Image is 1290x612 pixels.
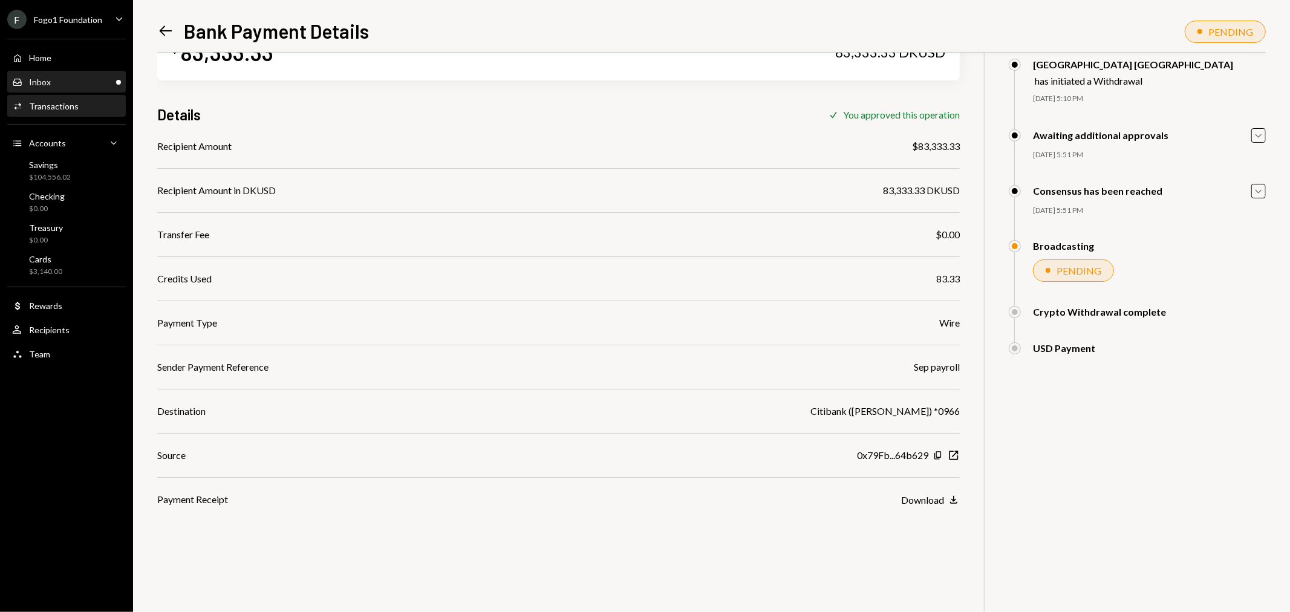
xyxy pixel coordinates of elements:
div: Rewards [29,301,62,311]
div: PENDING [1208,26,1253,37]
div: Savings [29,160,71,170]
div: Checking [29,191,65,201]
div: F [7,10,27,29]
a: Rewards [7,295,126,316]
div: Treasury [29,223,63,233]
div: USD Payment [1033,342,1095,354]
div: $0.00 [936,227,960,242]
div: $0.00 [29,204,65,214]
div: Wire [939,316,960,330]
div: Recipient Amount [157,139,232,154]
div: Destination [157,404,206,418]
div: Payment Receipt [157,492,228,507]
div: Team [29,349,50,359]
div: Transfer Fee [157,227,209,242]
a: Home [7,47,126,68]
button: Download [901,493,960,507]
div: Sender Payment Reference [157,360,269,374]
div: Source [157,448,186,463]
div: [DATE] 5:51 PM [1033,206,1266,216]
div: Inbox [29,77,51,87]
a: Accounts [7,132,126,154]
h3: Details [157,105,201,125]
div: 83.33 [936,272,960,286]
a: Transactions [7,95,126,117]
div: PENDING [1057,265,1101,276]
div: You approved this operation [843,109,960,120]
div: 0x79Fb...64b629 [857,448,928,463]
div: Awaiting additional approvals [1033,129,1168,141]
div: [DATE] 5:51 PM [1033,150,1266,160]
a: Recipients [7,319,126,340]
a: Team [7,343,126,365]
div: Recipient Amount in DKUSD [157,183,276,198]
div: Transactions [29,101,79,111]
div: 83,333.33 DKUSD [883,183,960,198]
div: Download [901,494,944,506]
a: Savings$104,556.02 [7,156,126,185]
div: [GEOGRAPHIC_DATA] [GEOGRAPHIC_DATA] [1033,59,1233,70]
div: Recipients [29,325,70,335]
div: Citibank ([PERSON_NAME]) *0966 [810,404,960,418]
div: Broadcasting [1033,240,1094,252]
div: Payment Type [157,316,217,330]
h1: Bank Payment Details [184,19,369,43]
div: $0.00 [29,235,63,246]
div: Consensus has been reached [1033,185,1162,197]
div: [DATE] 5:10 PM [1033,94,1266,104]
div: Home [29,53,51,63]
div: Fogo1 Foundation [34,15,102,25]
a: Treasury$0.00 [7,219,126,248]
div: has initiated a Withdrawal [1035,75,1233,86]
a: Cards$3,140.00 [7,250,126,279]
a: Checking$0.00 [7,187,126,216]
div: $83,333.33 [912,139,960,154]
div: $3,140.00 [29,267,62,277]
div: $104,556.02 [29,172,71,183]
div: Accounts [29,138,66,148]
div: Credits Used [157,272,212,286]
div: Cards [29,254,62,264]
div: Crypto Withdrawal complete [1033,306,1166,317]
div: Sep payroll [914,360,960,374]
a: Inbox [7,71,126,93]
